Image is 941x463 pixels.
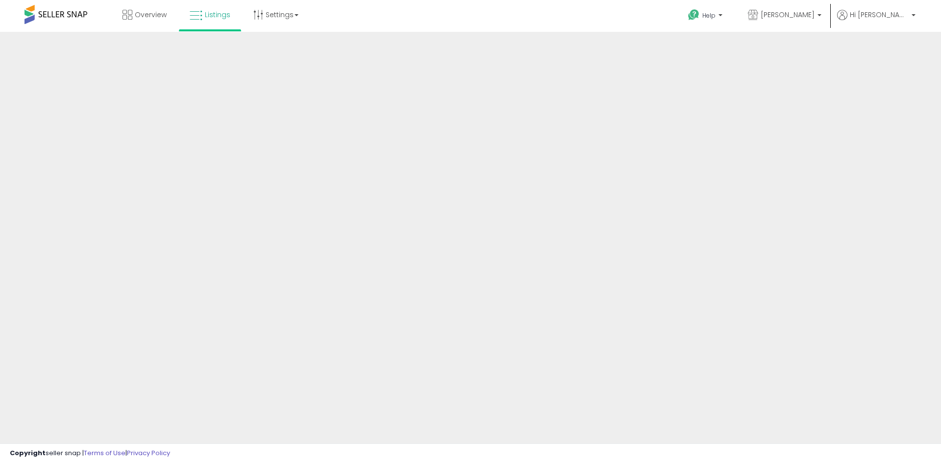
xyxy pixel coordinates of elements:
[135,10,167,20] span: Overview
[702,11,716,20] span: Help
[680,1,732,32] a: Help
[761,10,815,20] span: [PERSON_NAME]
[837,10,916,32] a: Hi [PERSON_NAME]
[205,10,230,20] span: Listings
[688,9,700,21] i: Get Help
[850,10,909,20] span: Hi [PERSON_NAME]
